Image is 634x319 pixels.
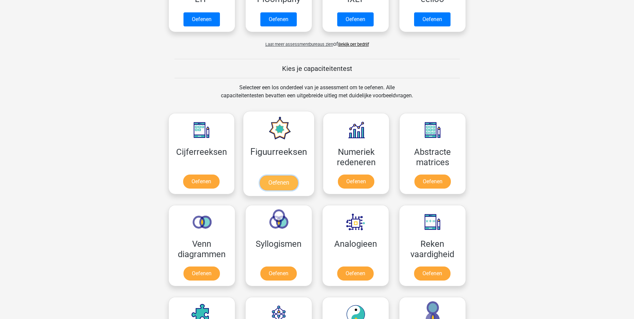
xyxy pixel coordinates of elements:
[260,267,297,281] a: Oefenen
[183,12,220,26] a: Oefenen
[338,42,369,47] a: Bekijk per bedrijf
[265,42,333,47] span: Laat meer assessmentbureaus zien
[215,84,419,108] div: Selecteer een los onderdeel van je assessment om te oefenen. Alle capaciteitentesten bevatten een...
[337,12,374,26] a: Oefenen
[183,267,220,281] a: Oefenen
[414,12,451,26] a: Oefenen
[414,267,451,281] a: Oefenen
[174,65,460,73] h5: Kies je capaciteitentest
[260,176,298,190] a: Oefenen
[183,175,220,189] a: Oefenen
[414,175,451,189] a: Oefenen
[337,267,374,281] a: Oefenen
[163,35,471,48] div: of
[338,175,374,189] a: Oefenen
[260,12,297,26] a: Oefenen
